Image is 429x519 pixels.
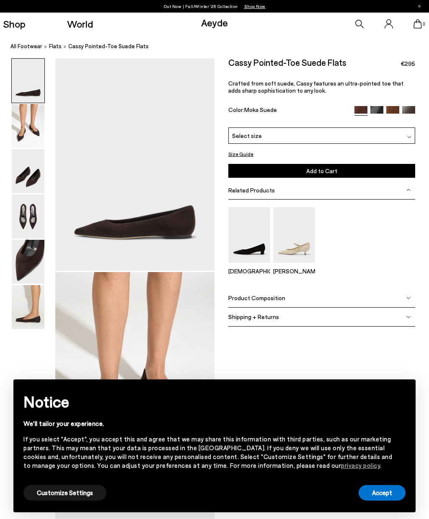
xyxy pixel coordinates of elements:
button: Close this notice [392,382,412,402]
a: Polina Mary-Jane Pumps [PERSON_NAME] [273,257,315,275]
span: × [399,386,405,398]
button: Customize Settings [23,485,106,501]
img: svg%3E [407,135,411,139]
h2: Cassy Pointed-Toe Suede Flats [228,58,346,67]
p: [PERSON_NAME] [273,267,315,275]
img: Cassy Pointed-Toe Suede Flats - Image 6 [12,285,44,329]
span: 0 [422,22,426,26]
a: Judi Suede Pointed Pumps [DEMOGRAPHIC_DATA] [228,257,270,275]
h2: Notice [23,391,392,413]
img: svg%3E [406,188,411,192]
span: Add to Cart [306,167,337,174]
a: Aeyde [201,16,228,29]
a: flats [49,42,62,51]
img: Cassy Pointed-Toe Suede Flats - Image 2 [12,104,44,148]
a: 0 [413,19,422,29]
img: Cassy Pointed-Toe Suede Flats - Image 4 [12,195,44,239]
img: Judi Suede Pointed Pumps [228,207,270,263]
img: svg%3E [406,296,411,300]
span: Product Composition [228,294,285,301]
a: Shop [3,19,26,29]
div: We'll tailor your experience. [23,419,392,428]
img: Cassy Pointed-Toe Suede Flats - Image 3 [12,149,44,193]
div: Color: [228,106,349,116]
p: [DEMOGRAPHIC_DATA] [228,267,270,275]
span: €295 [401,60,415,68]
a: World [67,19,93,29]
span: Navigate to /collections/new-in [244,4,266,9]
p: Out Now | Fall/Winter ‘25 Collection [164,2,266,10]
div: If you select "Accept", you accept this and agree that we may share this information with third p... [23,435,392,470]
a: privacy policy [341,462,380,469]
span: Related Products [228,187,275,194]
button: Accept [359,485,406,501]
span: Select size [232,131,262,140]
button: Add to Cart [228,164,415,178]
nav: breadcrumb [10,35,429,58]
span: Moka Suede [244,106,277,113]
img: Polina Mary-Jane Pumps [273,207,315,263]
span: flats [49,43,62,49]
p: Crafted from soft suede, Cassy features an ultra-pointed toe that adds sharp sophistication to an... [228,80,415,94]
a: All Footwear [10,42,42,51]
span: Shipping + Returns [228,313,279,320]
img: Cassy Pointed-Toe Suede Flats - Image 5 [12,240,44,284]
img: svg%3E [406,315,411,319]
span: Cassy Pointed-Toe Suede Flats [68,42,149,51]
button: Size Guide [228,150,253,158]
img: Cassy Pointed-Toe Suede Flats - Image 1 [12,59,44,103]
